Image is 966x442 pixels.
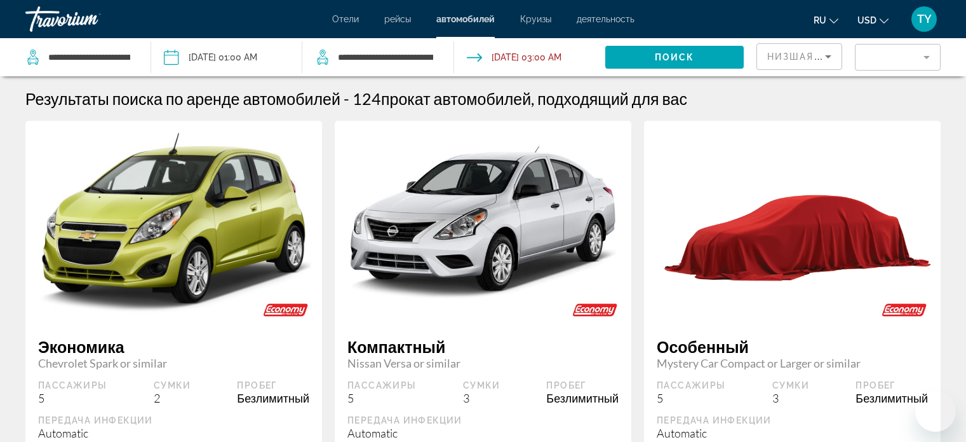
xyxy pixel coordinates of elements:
div: 5 [347,391,417,405]
span: Поиск [655,52,695,62]
div: Пассажиры [657,380,726,391]
img: ECONOMY [249,296,322,324]
a: Отели [332,14,359,24]
mat-select: Sort by [767,49,831,64]
div: Безлимитный [237,391,309,405]
div: 2 [154,391,191,405]
span: - [344,89,349,108]
div: Пассажиры [347,380,417,391]
button: Поиск [605,46,744,69]
div: Пробег [546,380,619,391]
button: Drop-off date: Oct 18, 2025 03:00 AM [467,38,561,76]
div: Передача инфекции [657,415,928,426]
button: User Menu [908,6,941,32]
div: 3 [463,391,500,405]
div: Automatic [38,426,309,440]
span: Nissan Versa or similar [347,356,619,370]
div: 5 [657,391,726,405]
div: Automatic [347,426,619,440]
a: Круизы [520,14,551,24]
div: Сумки [154,380,191,391]
img: ECONOMY [868,296,941,324]
h2: 124 [352,89,687,108]
button: Change language [814,11,838,29]
button: Change currency [857,11,889,29]
span: прокат автомобилей, подходящий для вас [381,89,687,108]
a: Travorium [25,3,152,36]
div: Сумки [772,380,809,391]
div: Передача инфекции [38,415,309,426]
button: Pickup date: Oct 12, 2025 01:00 AM [164,38,257,76]
span: Особенный [657,337,928,356]
span: TY [917,13,932,25]
span: Mystery Car Compact or Larger or similar [657,356,928,370]
span: Chevrolet Spark or similar [38,356,309,370]
a: рейсы [384,14,411,24]
span: ru [814,15,826,25]
div: Безлимитный [855,391,928,405]
span: Низшая цена [767,52,847,62]
span: USD [857,15,876,25]
img: ECONOMY [558,296,631,324]
iframe: Button to launch messaging window [915,391,956,432]
button: Filter [855,43,941,71]
a: автомобилей [436,14,495,24]
a: деятельность [577,14,634,24]
h1: Результаты поиска по аренде автомобилей [25,89,340,108]
span: Компактный [347,337,619,356]
div: Пассажиры [38,380,107,391]
img: primary.png [644,139,941,307]
div: Automatic [657,426,928,440]
img: primary.png [335,138,631,308]
div: Пробег [855,380,928,391]
div: 5 [38,391,107,405]
div: 3 [772,391,809,405]
div: Пробег [237,380,309,391]
span: Экономика [38,337,309,356]
div: Сумки [463,380,500,391]
img: primary.png [25,111,322,334]
div: Безлимитный [546,391,619,405]
div: Передача инфекции [347,415,619,426]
